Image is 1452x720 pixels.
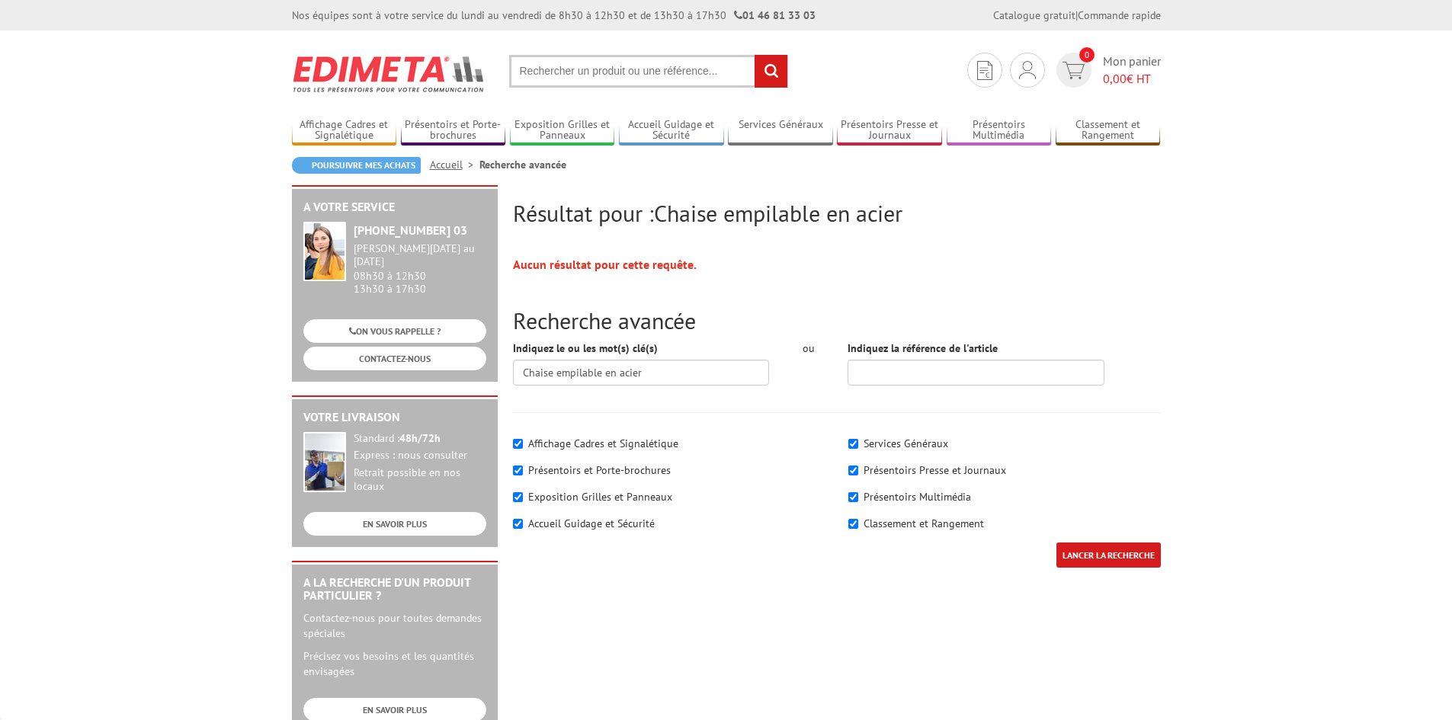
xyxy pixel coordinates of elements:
[993,8,1075,22] a: Catalogue gratuit
[509,55,788,88] input: Rechercher un produit ou une référence...
[1056,118,1161,143] a: Classement et Rangement
[292,118,397,143] a: Affichage Cadres et Signalétique
[303,347,486,370] a: CONTACTEZ-NOUS
[1019,61,1036,79] img: devis rapide
[1103,53,1161,88] span: Mon panier
[292,157,421,174] a: Poursuivre mes achats
[619,118,724,143] a: Accueil Guidage et Sécurité
[1078,8,1161,22] a: Commande rapide
[513,519,523,529] input: Accueil Guidage et Sécurité
[303,512,486,536] a: EN SAVOIR PLUS
[513,200,1161,226] h2: Résultat pour :
[654,198,902,228] span: Chaise empilable en acier
[513,466,523,475] input: Présentoirs et Porte-brochures
[528,490,672,504] label: Exposition Grilles et Panneaux
[303,200,486,214] h2: A votre service
[755,55,787,88] input: rechercher
[354,222,467,238] strong: [PHONE_NUMBER] 03
[848,439,858,449] input: Services Généraux
[292,8,816,23] div: Nos équipes sont à votre service du lundi au vendredi de 8h30 à 12h30 et de 13h30 à 17h30
[864,437,948,450] label: Services Généraux
[1056,542,1161,568] input: LANCER LA RECHERCHE
[864,490,971,504] label: Présentoirs Multimédia
[792,341,825,356] div: ou
[303,610,486,641] p: Contactez-nous pour toutes demandes spéciales
[303,576,486,603] h2: A la recherche d'un produit particulier ?
[354,432,486,446] div: Standard :
[848,466,858,475] input: Présentoirs Presse et Journaux
[354,242,486,295] div: 08h30 à 12h30 13h30 à 17h30
[1103,71,1127,86] span: 0,00
[734,8,816,22] strong: 01 46 81 33 03
[303,648,486,679] p: Précisez vos besoins et les quantités envisagées
[513,257,697,272] strong: Aucun résultat pour cette requête.
[303,319,486,343] a: ON VOUS RAPPELLE ?
[354,449,486,462] div: Express : nous consulter
[399,431,441,445] strong: 48h/72h
[430,158,479,171] a: Accueil
[513,439,523,449] input: Affichage Cadres et Signalétique
[1053,53,1161,88] a: devis rapide 0 Mon panier 0,00€ HT
[728,118,833,143] a: Services Généraux
[993,8,1161,23] div: |
[848,519,858,529] input: Classement et Rangement
[303,222,346,281] img: widget-service.jpg
[1103,70,1161,88] span: € HT
[848,492,858,502] input: Présentoirs Multimédia
[401,118,506,143] a: Présentoirs et Porte-brochures
[848,341,998,356] label: Indiquez la référence de l'article
[303,432,346,492] img: widget-livraison.jpg
[864,517,984,530] label: Classement et Rangement
[513,308,1161,333] h2: Recherche avancée
[303,411,486,424] h2: Votre livraison
[479,157,566,172] li: Recherche avancée
[528,517,655,530] label: Accueil Guidage et Sécurité
[528,437,678,450] label: Affichage Cadres et Signalétique
[354,466,486,494] div: Retrait possible en nos locaux
[837,118,942,143] a: Présentoirs Presse et Journaux
[513,341,658,356] label: Indiquez le ou les mot(s) clé(s)
[947,118,1052,143] a: Présentoirs Multimédia
[513,492,523,502] input: Exposition Grilles et Panneaux
[864,463,1006,477] label: Présentoirs Presse et Journaux
[528,463,671,477] label: Présentoirs et Porte-brochures
[977,61,992,80] img: devis rapide
[354,242,486,268] div: [PERSON_NAME][DATE] au [DATE]
[1063,62,1085,79] img: devis rapide
[510,118,615,143] a: Exposition Grilles et Panneaux
[1079,47,1095,62] span: 0
[292,46,486,102] img: Edimeta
